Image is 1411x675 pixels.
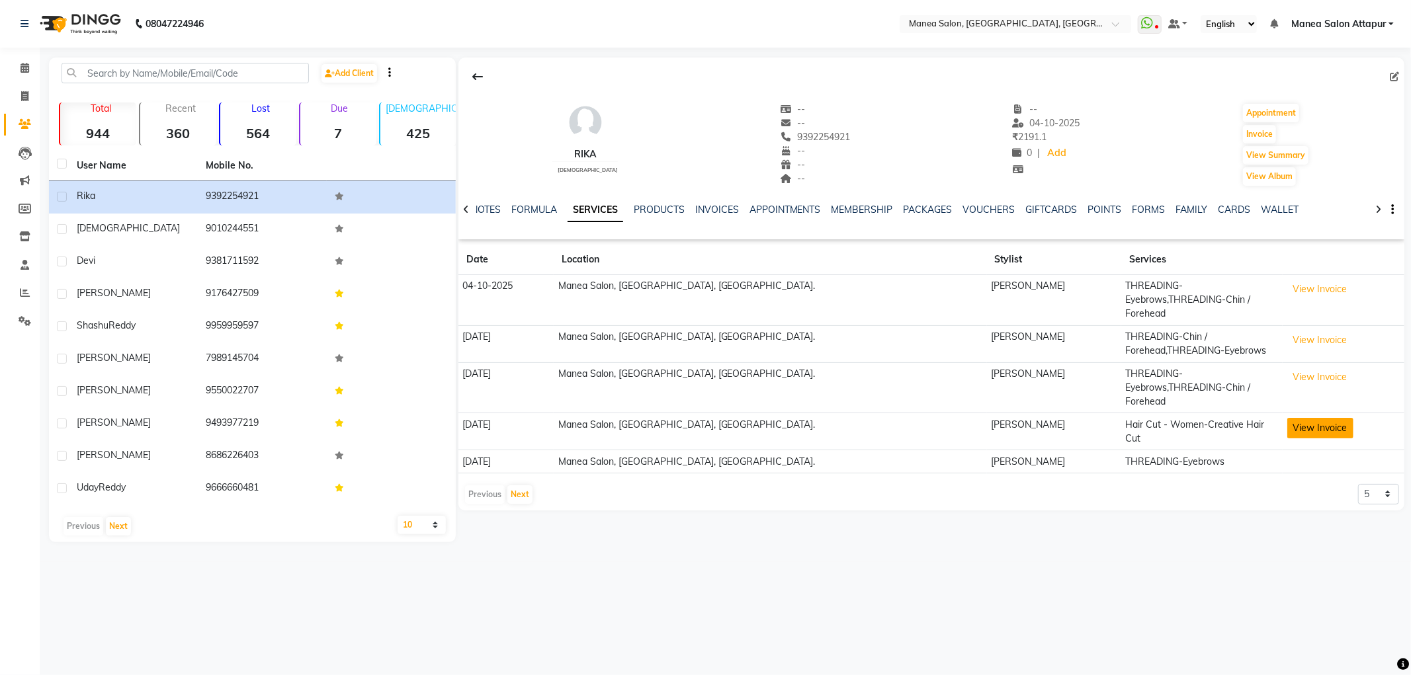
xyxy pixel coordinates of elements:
span: [DEMOGRAPHIC_DATA] [77,222,180,234]
button: Appointment [1243,104,1299,122]
button: Next [507,485,533,504]
div: Rika [552,147,618,161]
span: 2191.1 [1012,131,1047,143]
td: [PERSON_NAME] [987,450,1121,473]
span: Uday [77,481,99,493]
span: Manea Salon Attapur [1291,17,1386,31]
span: 9392254921 [781,131,851,143]
td: [PERSON_NAME] [987,275,1121,326]
td: Manea Salon, [GEOGRAPHIC_DATA], [GEOGRAPHIC_DATA]. [554,362,986,413]
span: [PERSON_NAME] [77,287,151,299]
td: [DATE] [458,362,554,413]
a: Add Client [321,64,377,83]
span: [PERSON_NAME] [77,384,151,396]
td: Manea Salon, [GEOGRAPHIC_DATA], [GEOGRAPHIC_DATA]. [554,413,986,450]
span: Reddy [99,481,126,493]
span: Reddy [108,319,136,331]
a: INVOICES [695,204,739,216]
span: [PERSON_NAME] [77,352,151,364]
button: Next [106,517,131,536]
td: [PERSON_NAME] [987,362,1121,413]
th: Location [554,245,986,275]
td: 9959959597 [198,311,327,343]
a: POINTS [1088,204,1122,216]
td: THREADING-Eyebrows [1121,450,1283,473]
span: -- [781,103,806,115]
a: VOUCHERS [963,204,1015,216]
span: 0 [1012,147,1032,159]
span: [PERSON_NAME] [77,417,151,428]
button: View Invoice [1287,367,1353,387]
a: FORMULA [511,204,557,216]
span: -- [781,145,806,157]
td: THREADING-Eyebrows,THREADING-Chin / Forehead [1121,275,1283,326]
span: -- [781,159,806,171]
td: 9493977219 [198,408,327,440]
td: 8686226403 [198,440,327,473]
strong: 944 [60,125,136,141]
td: Manea Salon, [GEOGRAPHIC_DATA], [GEOGRAPHIC_DATA]. [554,325,986,362]
p: Lost [226,102,296,114]
span: ₹ [1012,131,1018,143]
span: Rika [77,190,95,202]
p: Due [303,102,376,114]
th: Date [458,245,554,275]
img: avatar [566,102,605,142]
button: View Album [1243,167,1296,186]
a: APPOINTMENTS [749,204,821,216]
img: logo [34,5,124,42]
p: [DEMOGRAPHIC_DATA] [386,102,456,114]
td: THREADING-Eyebrows,THREADING-Chin / Forehead [1121,362,1283,413]
a: NOTES [471,204,501,216]
a: FAMILY [1176,204,1208,216]
a: MEMBERSHIP [832,204,893,216]
a: CARDS [1219,204,1251,216]
p: Total [65,102,136,114]
td: 9176427509 [198,278,327,311]
input: Search by Name/Mobile/Email/Code [62,63,309,83]
a: GIFTCARDS [1026,204,1078,216]
td: THREADING-Chin / Forehead,THREADING-Eyebrows [1121,325,1283,362]
span: -- [781,173,806,184]
a: Add [1045,144,1068,163]
strong: 425 [380,125,456,141]
td: 9392254921 [198,181,327,214]
button: View Invoice [1287,330,1353,350]
a: SERVICES [568,198,623,222]
a: FORMS [1133,204,1166,216]
td: 9381711592 [198,246,327,278]
span: -- [781,117,806,129]
th: Services [1121,245,1283,275]
span: Shashu [77,319,108,331]
span: -- [1012,103,1037,115]
td: [PERSON_NAME] [987,325,1121,362]
span: Devi [77,255,95,266]
button: View Invoice [1287,279,1353,299]
strong: 564 [220,125,296,141]
td: [PERSON_NAME] [987,413,1121,450]
button: View Summary [1243,146,1308,165]
span: | [1037,146,1040,160]
a: WALLET [1261,204,1299,216]
td: [DATE] [458,325,554,362]
td: Manea Salon, [GEOGRAPHIC_DATA], [GEOGRAPHIC_DATA]. [554,275,986,326]
th: Mobile No. [198,151,327,181]
strong: 7 [300,125,376,141]
button: View Invoice [1287,418,1353,438]
span: [DEMOGRAPHIC_DATA] [558,167,618,173]
td: 9666660481 [198,473,327,505]
div: Back to Client [464,64,492,89]
th: Stylist [987,245,1121,275]
button: Invoice [1243,125,1276,143]
td: [DATE] [458,450,554,473]
td: Hair Cut - Women-Creative Hair Cut [1121,413,1283,450]
a: PRODUCTS [634,204,685,216]
th: User Name [69,151,198,181]
td: 7989145704 [198,343,327,376]
td: [DATE] [458,413,554,450]
strong: 360 [140,125,216,141]
span: 04-10-2025 [1012,117,1080,129]
a: PACKAGES [904,204,953,216]
td: 9550022707 [198,376,327,408]
b: 08047224946 [146,5,204,42]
